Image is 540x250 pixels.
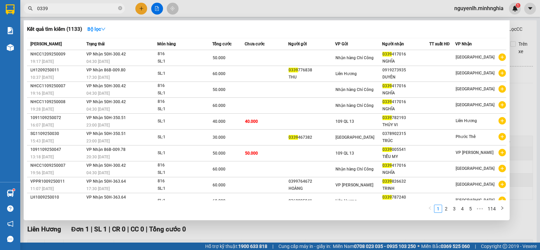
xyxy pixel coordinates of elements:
[30,194,84,201] div: LH1009250010
[213,167,225,172] span: 60.000
[7,27,14,34] img: solution-icon
[158,185,208,192] div: SL: 1
[382,147,392,152] span: 0339
[158,197,208,205] div: SL: 1
[335,167,374,172] span: Nhận hàng Chí Công
[434,205,442,212] a: 1
[213,87,225,92] span: 50.000
[158,106,208,113] div: SL: 1
[428,206,432,210] span: left
[28,6,33,11] span: search
[30,51,84,58] div: NHCC1209250009
[456,118,477,123] span: Liên Hương
[335,103,374,108] span: Nhận hàng Chí Công
[382,99,392,104] span: 0339
[467,205,474,212] a: 5
[382,84,392,88] span: 0339
[30,42,62,46] span: [PERSON_NAME]
[466,205,475,213] li: 5
[86,123,110,128] span: 23:00 [DATE]
[86,139,110,143] span: 23:00 [DATE]
[30,114,84,121] div: 1091109250072
[498,69,506,77] span: plus-circle
[7,205,13,212] span: question-circle
[335,71,357,76] span: Liên Hương
[498,53,506,61] span: plus-circle
[13,189,15,191] sup: 1
[86,147,126,152] span: VP Nhận 86B-009.78
[158,70,208,77] div: SL: 1
[158,58,208,65] div: SL: 1
[30,155,54,159] span: 13:18 [DATE]
[456,198,494,203] span: [GEOGRAPHIC_DATA]
[86,186,110,191] span: 17:30 [DATE]
[498,101,506,109] span: plus-circle
[86,52,126,56] span: VP Nhận 50H-300.42
[245,151,258,156] span: 50.000
[456,182,494,187] span: [GEOGRAPHIC_DATA]
[213,199,225,203] span: 60.000
[30,130,84,137] div: SG1109250030
[27,26,82,33] h3: Kết quả tìm kiếm ( 1133 )
[86,163,126,168] span: VP Nhận 50H-300.42
[498,205,506,213] li: Next Page
[30,75,54,80] span: 10:37 [DATE]
[456,55,494,60] span: [GEOGRAPHIC_DATA]
[7,190,14,197] img: warehouse-icon
[245,119,258,124] span: 40.000
[118,6,122,10] span: close-circle
[213,183,225,187] span: 60.000
[30,67,84,74] div: LH1209250011
[486,205,498,212] a: 114
[456,87,494,91] span: [GEOGRAPHIC_DATA]
[382,58,429,65] div: NGHĨA
[382,106,429,113] div: NGHĨA
[30,178,84,185] div: VPPR1009250011
[86,155,110,159] span: 20:30 [DATE]
[30,186,54,191] span: 11:07 [DATE]
[30,83,84,90] div: NHCC1109250007
[86,179,126,184] span: VP Nhận 50H-363.64
[498,117,506,124] span: plus-circle
[213,71,225,76] span: 60.000
[450,205,458,213] li: 3
[382,130,429,137] div: 0378902315
[288,42,307,46] span: Người gửi
[382,51,429,58] div: 417016
[485,205,498,213] li: 114
[86,59,110,64] span: 04:30 [DATE]
[498,197,506,204] span: plus-circle
[335,183,373,187] span: VP [PERSON_NAME]
[86,131,126,136] span: VP Nhận 50H-350.51
[37,5,117,12] input: Tìm tên, số ĐT hoặc mã đơn
[382,67,429,74] div: 0919273935
[6,4,15,15] img: logo-vxr
[212,42,232,46] span: Tổng cước
[30,171,54,175] span: 19:56 [DATE]
[382,163,392,168] span: 0339
[382,42,404,46] span: Người nhận
[289,178,335,185] div: 0399764672
[382,114,429,121] div: 782193
[498,181,506,188] span: plus-circle
[382,83,429,90] div: 417016
[86,99,126,104] span: VP Nhận 50H-300.42
[82,24,111,35] button: Bộ lọcdown
[157,42,176,46] span: Món hàng
[382,178,429,185] div: 826632
[442,205,450,213] li: 2
[475,205,485,213] li: Next 5 Pages
[459,205,466,212] a: 4
[456,150,493,155] span: VP [PERSON_NAME]
[30,59,54,64] span: 19:17 [DATE]
[289,74,335,81] div: THU
[458,205,466,213] li: 4
[382,137,429,144] div: TRÚC
[86,75,110,80] span: 17:30 [DATE]
[429,42,450,46] span: TT xuất HĐ
[158,178,208,185] div: 816
[335,135,374,140] span: [GEOGRAPHIC_DATA]
[213,151,225,156] span: 50.000
[158,82,208,90] div: 816
[498,133,506,140] span: plus-circle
